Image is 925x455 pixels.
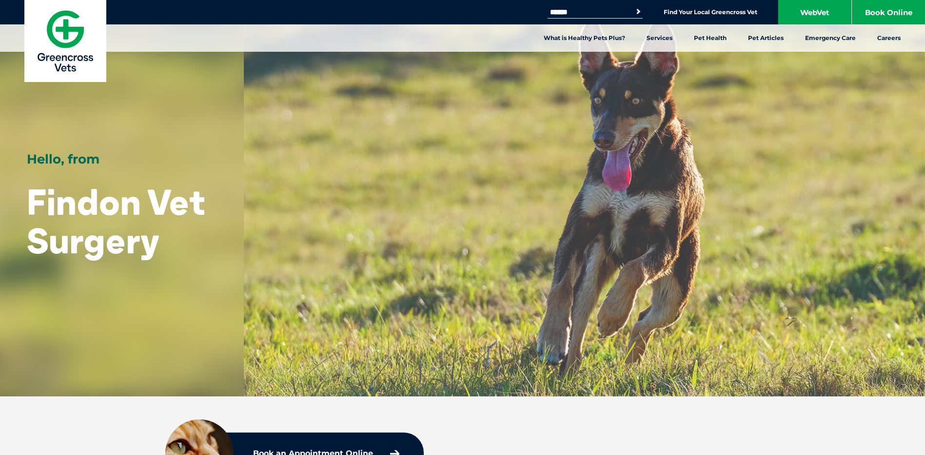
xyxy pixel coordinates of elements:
[664,8,757,16] a: Find Your Local Greencross Vet
[866,24,911,52] a: Careers
[533,24,636,52] a: What is Healthy Pets Plus?
[794,24,866,52] a: Emergency Care
[683,24,737,52] a: Pet Health
[737,24,794,52] a: Pet Articles
[27,183,217,260] h1: Findon Vet Surgery
[633,7,643,17] button: Search
[636,24,683,52] a: Services
[27,151,99,167] span: Hello, from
